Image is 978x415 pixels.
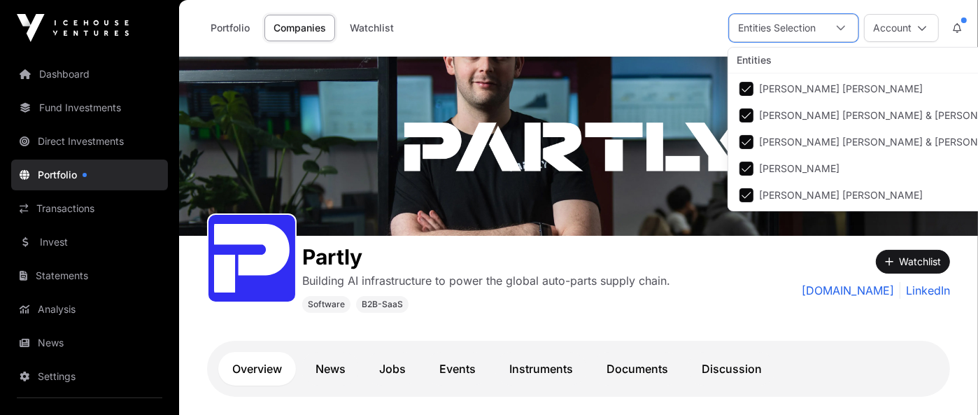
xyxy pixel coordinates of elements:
a: Instruments [495,352,587,386]
a: Companies [264,15,335,41]
a: Invest [11,227,168,258]
span: [PERSON_NAME] [PERSON_NAME] [759,190,923,200]
button: Account [864,14,939,42]
a: [DOMAIN_NAME] [802,282,894,299]
div: Entities Selection [730,15,824,41]
a: Fund Investments [11,92,168,123]
a: Documents [593,352,682,386]
a: Watchlist [341,15,403,41]
img: Partly [179,57,978,236]
a: Direct Investments [11,126,168,157]
a: Portfolio [11,160,168,190]
span: [PERSON_NAME] [759,164,839,174]
a: Events [425,352,490,386]
img: Icehouse Ventures Logo [17,14,129,42]
a: Jobs [365,352,420,386]
a: Overview [218,352,296,386]
span: B2B-SaaS [362,299,403,310]
button: Watchlist [876,250,950,274]
a: News [11,328,168,358]
a: LinkedIn [900,282,950,299]
a: Settings [11,361,168,392]
a: Discussion [688,352,776,386]
h1: Partly [302,244,670,269]
a: Statements [11,260,168,291]
a: Portfolio [201,15,259,41]
p: Building AI infrastructure to power the global auto-parts supply chain. [302,272,670,289]
span: [PERSON_NAME] [PERSON_NAME] [759,84,923,94]
img: Partly-Icon.svg [214,220,290,296]
span: Software [308,299,345,310]
a: News [302,352,360,386]
iframe: Chat Widget [908,348,978,415]
a: Analysis [11,294,168,325]
nav: Tabs [218,352,939,386]
a: Dashboard [11,59,168,90]
a: Transactions [11,193,168,224]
